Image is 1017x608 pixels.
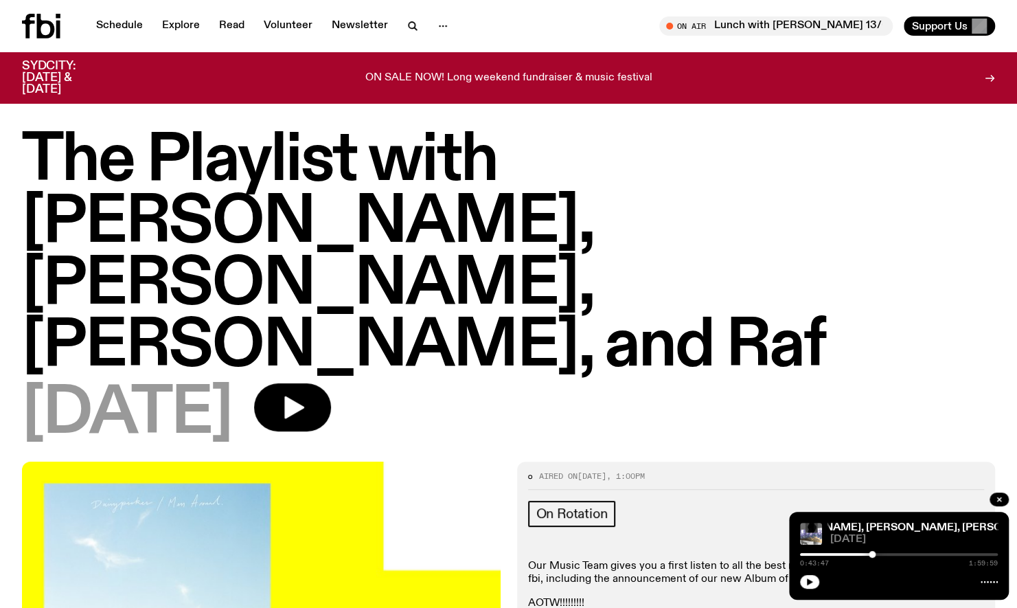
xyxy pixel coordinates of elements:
[578,471,606,482] span: [DATE]
[154,16,208,36] a: Explore
[536,506,608,521] span: On Rotation
[528,560,985,586] p: Our Music Team gives you a first listen to all the best new releases that you'll be hearing on fb...
[800,560,829,567] span: 0:43:47
[969,560,998,567] span: 1:59:59
[255,16,321,36] a: Volunteer
[22,131,995,378] h1: The Playlist with [PERSON_NAME], [PERSON_NAME], [PERSON_NAME], and Raf
[22,383,232,445] span: [DATE]
[211,16,253,36] a: Read
[830,534,998,545] span: [DATE]
[22,60,110,95] h3: SYDCITY: [DATE] & [DATE]
[606,471,645,482] span: , 1:00pm
[659,16,893,36] button: On AirLunch with [PERSON_NAME] 13/09
[365,72,652,85] p: ON SALE NOW! Long weekend fundraiser & music festival
[904,16,995,36] button: Support Us
[88,16,151,36] a: Schedule
[912,20,968,32] span: Support Us
[539,471,578,482] span: Aired on
[528,501,616,527] a: On Rotation
[323,16,396,36] a: Newsletter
